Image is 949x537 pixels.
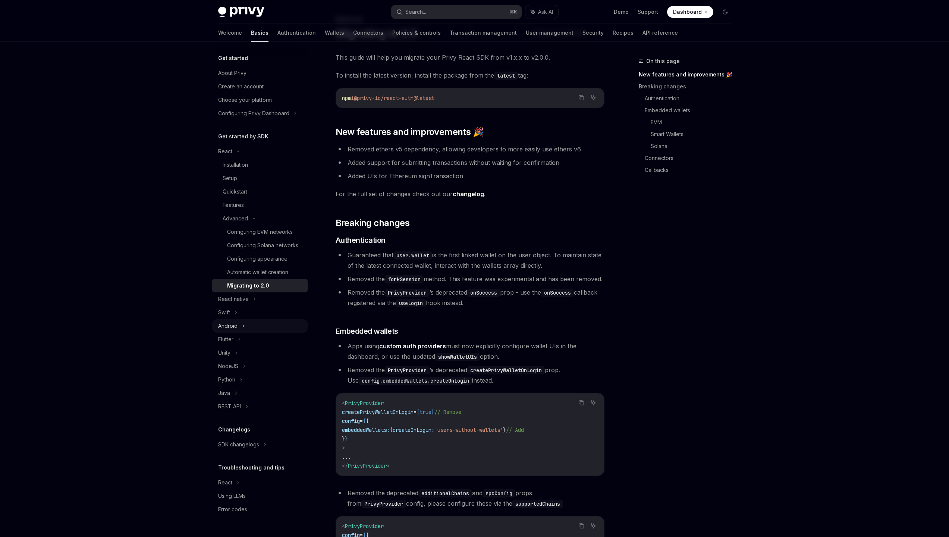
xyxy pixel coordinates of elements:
[251,24,268,42] a: Basics
[336,171,604,181] li: Added UIs for Ethereum signTransaction
[223,160,248,169] div: Installation
[218,402,241,411] div: REST API
[218,95,272,104] div: Choose your platform
[345,523,384,530] span: PrivyProvider
[336,70,604,81] span: To install the latest version, install the package from the tag:
[212,66,308,80] a: About Privy
[651,116,737,128] a: EVM
[348,289,597,307] span: Removed the ’s deprecated prop - use the callback registered via the hook instead.
[218,308,230,317] div: Swift
[576,521,586,531] button: Copy the contents from the code block
[227,241,298,250] div: Configuring Solana networks
[431,409,434,415] span: }
[218,348,230,357] div: Unity
[227,227,293,236] div: Configuring EVM networks
[588,398,598,408] button: Ask AI
[538,8,553,16] span: Ask AI
[223,201,244,210] div: Features
[348,342,576,360] span: Apps using must now explicitly configure wallet UIs in the dashboard, or use the updated option.
[614,8,629,16] a: Demo
[218,389,230,398] div: Java
[348,462,387,469] span: PrivyProvider
[673,8,702,16] span: Dashboard
[467,289,500,297] code: onSuccess
[223,174,237,183] div: Setup
[336,52,604,63] span: This guide will help you migrate your Privy React SDK from v1.x.x to v2.0.0.
[351,95,354,101] span: i
[212,279,308,292] a: Migrating to 2.0
[639,81,737,92] a: Breaking changes
[453,190,484,198] a: changelog
[325,24,344,42] a: Wallets
[390,427,393,433] span: {
[342,418,360,424] span: config
[212,225,308,239] a: Configuring EVM networks
[227,268,288,277] div: Automatic wallet creation
[418,489,472,497] code: additionalChains
[582,24,604,42] a: Security
[218,82,264,91] div: Create an account
[342,462,348,469] span: </
[576,93,586,103] button: Copy the contents from the code block
[218,132,268,141] h5: Get started by SDK
[218,463,285,472] h5: Troubleshooting and tips
[450,24,517,42] a: Transaction management
[336,488,604,509] li: Removed the deprecated and props from config, please configure these via the
[613,24,634,42] a: Recipes
[494,72,518,80] code: latest
[218,425,250,434] h5: Changelogs
[212,198,308,212] a: Features
[638,8,658,16] a: Support
[434,409,461,415] span: // Remove
[645,164,737,176] a: Callbacks
[435,353,480,361] code: showWalletUIs
[218,69,246,78] div: About Privy
[354,95,434,101] span: @privy-io/react-auth@latest
[639,69,737,81] a: New features and improvements 🎉
[212,503,308,516] a: Error codes
[218,295,249,304] div: React native
[467,366,545,374] code: createPrivyWalletOnLogin
[526,24,574,42] a: User management
[385,275,424,283] code: forkSession
[417,409,419,415] span: {
[414,409,417,415] span: =
[218,505,247,514] div: Error codes
[645,104,737,116] a: Embedded wallets
[342,409,414,415] span: createPrivyWalletOnLogin
[218,147,232,156] div: React
[646,57,680,66] span: On this page
[651,140,737,152] a: Solana
[642,24,678,42] a: API reference
[342,523,345,530] span: <
[387,462,390,469] span: >
[218,54,248,63] h5: Get started
[348,366,560,384] span: Removed the ’s deprecated prop. Use instead.
[218,492,246,500] div: Using LLMs
[342,400,345,406] span: <
[588,521,598,531] button: Ask AI
[393,427,434,433] span: createOnLogin:
[212,93,308,107] a: Choose your platform
[212,172,308,185] a: Setup
[336,157,604,168] li: Added support for submitting transactions without waiting for confirmation
[361,500,406,508] code: PrivyProvider
[218,109,289,118] div: Configuring Privy Dashboard
[212,239,308,252] a: Configuring Solana networks
[434,427,503,433] span: 'users-without-wallets'
[667,6,713,18] a: Dashboard
[405,7,426,16] div: Search...
[385,366,430,374] code: PrivyProvider
[336,189,604,199] span: For the full set of changes check out our .
[509,9,517,15] span: ⌘ K
[363,418,366,424] span: {
[506,427,524,433] span: // Add
[348,275,603,283] span: Removed the method. This feature was experimental and has been removed.
[342,445,345,451] span: >
[218,335,233,344] div: Flutter
[342,427,390,433] span: embeddedWallets:
[342,436,345,442] span: }
[218,321,238,330] div: Android
[227,254,287,263] div: Configuring appearance
[391,5,522,19] button: Search...⌘K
